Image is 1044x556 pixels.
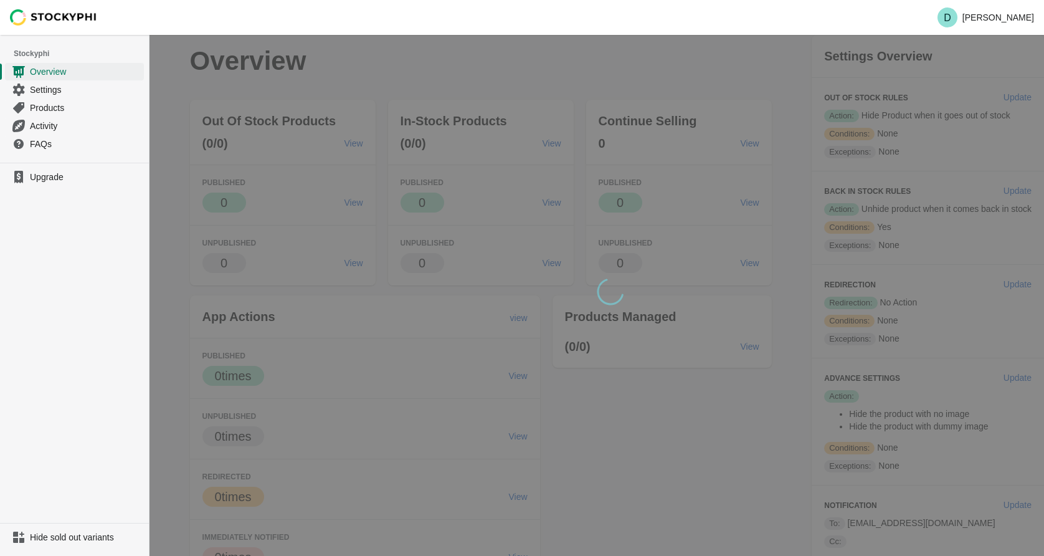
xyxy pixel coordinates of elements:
span: Avatar with initials D [937,7,957,27]
span: FAQs [30,138,141,150]
button: Avatar with initials D[PERSON_NAME] [932,5,1039,30]
span: Products [30,102,141,114]
span: Settings [30,84,141,96]
a: Activity [5,117,144,135]
a: Settings [5,80,144,98]
a: FAQs [5,135,144,153]
span: Activity [30,120,141,132]
span: Hide sold out variants [30,531,141,544]
span: Stockyphi [14,47,149,60]
span: Overview [30,65,141,78]
span: Upgrade [30,171,141,183]
img: Stockyphi [10,9,97,26]
a: Overview [5,62,144,80]
text: D [944,12,951,23]
a: Products [5,98,144,117]
p: [PERSON_NAME] [962,12,1034,22]
a: Hide sold out variants [5,529,144,546]
a: Upgrade [5,168,144,186]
